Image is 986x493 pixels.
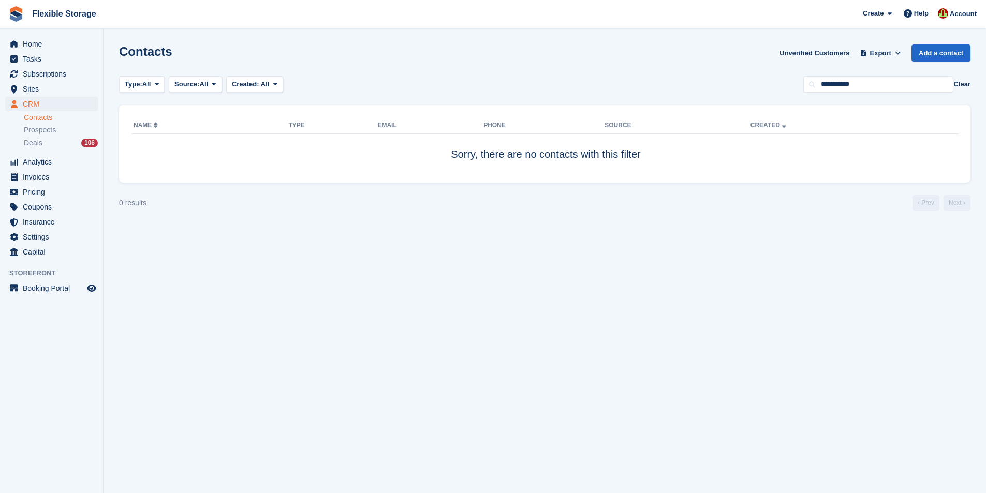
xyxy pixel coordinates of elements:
button: Export [858,44,903,62]
span: CRM [23,97,85,111]
span: Invoices [23,170,85,184]
a: menu [5,82,98,96]
a: menu [5,281,98,295]
span: All [200,79,209,89]
span: Tasks [23,52,85,66]
span: Help [914,8,929,19]
a: menu [5,97,98,111]
button: Clear [953,79,970,89]
span: Home [23,37,85,51]
th: Email [377,117,483,134]
button: Type: All [119,76,165,93]
span: Capital [23,245,85,259]
a: menu [5,170,98,184]
a: menu [5,200,98,214]
a: Preview store [85,282,98,294]
a: menu [5,52,98,66]
a: Created [750,122,788,129]
span: Subscriptions [23,67,85,81]
a: Flexible Storage [28,5,100,22]
a: menu [5,245,98,259]
a: menu [5,230,98,244]
span: Booking Portal [23,281,85,295]
a: Add a contact [911,44,970,62]
a: Prospects [24,125,98,136]
a: Name [134,122,160,129]
a: menu [5,67,98,81]
button: Source: All [169,76,222,93]
a: Contacts [24,113,98,123]
button: Created: All [226,76,283,93]
span: Account [950,9,977,19]
span: Source: [174,79,199,89]
nav: Page [910,195,973,211]
span: All [142,79,151,89]
span: Coupons [23,200,85,214]
th: Phone [483,117,605,134]
span: Export [870,48,891,58]
span: Insurance [23,215,85,229]
a: menu [5,37,98,51]
a: Next [944,195,970,211]
a: Unverified Customers [775,44,853,62]
span: Sorry, there are no contacts with this filter [451,148,640,160]
a: menu [5,185,98,199]
a: menu [5,155,98,169]
img: David Jones [938,8,948,19]
h1: Contacts [119,44,172,58]
div: 0 results [119,198,146,208]
span: Sites [23,82,85,96]
span: Prospects [24,125,56,135]
th: Source [605,117,750,134]
div: 106 [81,139,98,147]
th: Type [289,117,378,134]
span: Storefront [9,268,103,278]
span: Create [863,8,884,19]
a: Deals 106 [24,138,98,148]
span: All [261,80,270,88]
span: Created: [232,80,259,88]
span: Pricing [23,185,85,199]
a: menu [5,215,98,229]
span: Type: [125,79,142,89]
img: stora-icon-8386f47178a22dfd0bd8f6a31ec36ba5ce8667c1dd55bd0f319d3a0aa187defe.svg [8,6,24,22]
span: Deals [24,138,42,148]
a: Previous [913,195,939,211]
span: Settings [23,230,85,244]
span: Analytics [23,155,85,169]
